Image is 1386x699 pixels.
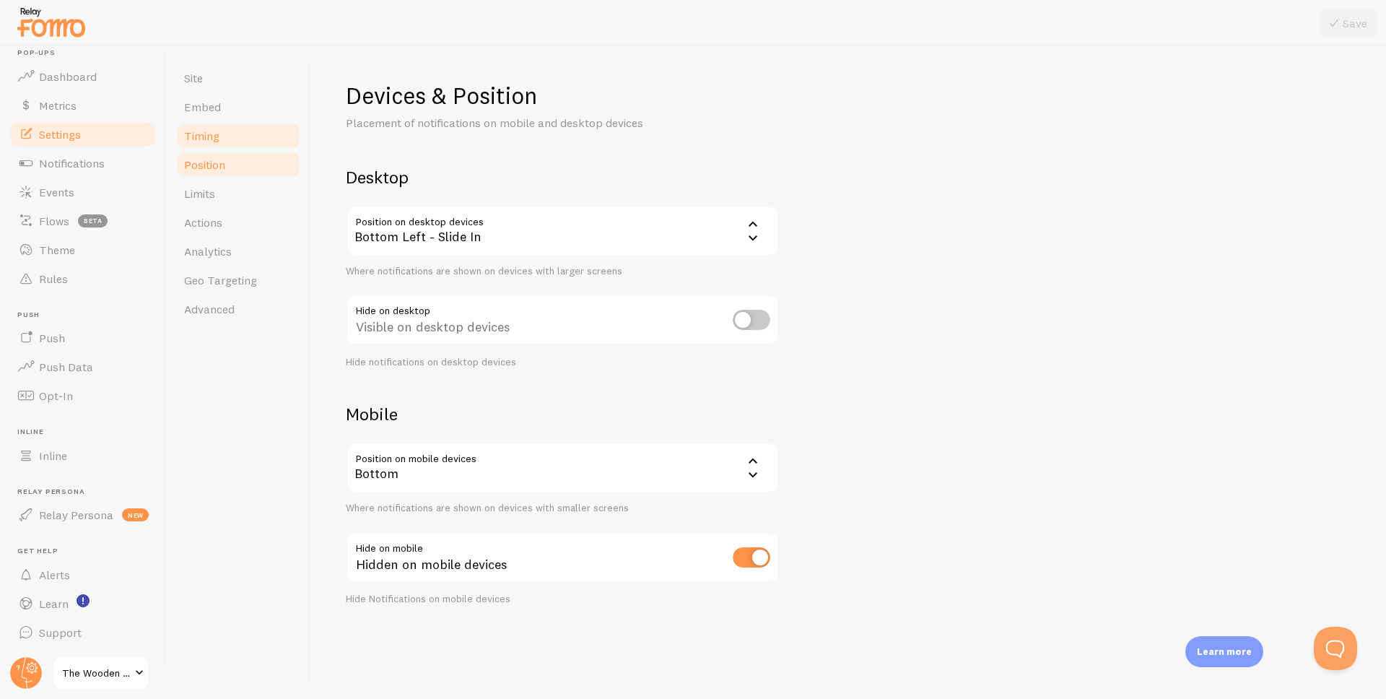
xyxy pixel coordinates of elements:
[122,508,149,521] span: new
[9,560,157,589] a: Alerts
[175,208,302,237] a: Actions
[9,235,157,264] a: Theme
[9,62,157,91] a: Dashboard
[184,100,221,114] span: Embed
[15,4,87,40] img: fomo-relay-logo-orange.svg
[9,120,157,149] a: Settings
[9,589,157,618] a: Learn
[39,568,70,582] span: Alerts
[346,502,779,515] div: Where notifications are shown on devices with smaller screens
[17,48,157,58] span: Pop-ups
[175,179,302,208] a: Limits
[39,388,73,403] span: Opt-In
[39,272,68,286] span: Rules
[39,214,69,228] span: Flows
[17,547,157,556] span: Get Help
[78,214,108,227] span: beta
[39,185,74,199] span: Events
[9,381,157,410] a: Opt-In
[184,129,219,143] span: Timing
[346,532,779,585] div: Hidden on mobile devices
[9,618,157,647] a: Support
[346,295,779,347] div: Visible on desktop devices
[184,273,257,287] span: Geo Targeting
[17,311,157,320] span: Push
[9,441,157,470] a: Inline
[175,266,302,295] a: Geo Targeting
[39,243,75,257] span: Theme
[346,403,779,425] h2: Mobile
[175,92,302,121] a: Embed
[39,69,97,84] span: Dashboard
[39,360,93,374] span: Push Data
[346,265,779,278] div: Where notifications are shown on devices with larger screens
[184,71,203,85] span: Site
[39,448,67,463] span: Inline
[39,508,113,522] span: Relay Persona
[39,156,105,170] span: Notifications
[9,264,157,293] a: Rules
[9,149,157,178] a: Notifications
[17,427,157,437] span: Inline
[39,331,65,345] span: Push
[346,356,779,369] div: Hide notifications on desktop devices
[175,150,302,179] a: Position
[39,596,69,611] span: Learn
[184,215,222,230] span: Actions
[62,664,131,682] span: The Wooden Wick Co.
[184,302,235,316] span: Advanced
[346,166,779,188] h2: Desktop
[39,98,77,113] span: Metrics
[17,487,157,497] span: Relay Persona
[184,157,225,172] span: Position
[9,91,157,120] a: Metrics
[9,352,157,381] a: Push Data
[175,64,302,92] a: Site
[346,206,779,256] div: Bottom Left - Slide In
[346,593,779,606] div: Hide Notifications on mobile devices
[346,115,692,131] p: Placement of notifications on mobile and desktop devices
[1185,636,1263,667] div: Learn more
[184,186,215,201] span: Limits
[175,237,302,266] a: Analytics
[346,81,779,110] h1: Devices & Position
[1197,645,1252,659] p: Learn more
[9,207,157,235] a: Flows beta
[9,324,157,352] a: Push
[39,625,82,640] span: Support
[52,656,149,690] a: The Wooden Wick Co.
[175,121,302,150] a: Timing
[175,295,302,324] a: Advanced
[346,443,779,493] div: Bottom
[1314,627,1357,670] iframe: Help Scout Beacon - Open
[9,500,157,529] a: Relay Persona new
[184,244,232,259] span: Analytics
[9,178,157,207] a: Events
[77,594,90,607] svg: <p>Watch New Feature Tutorials!</p>
[39,127,81,142] span: Settings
